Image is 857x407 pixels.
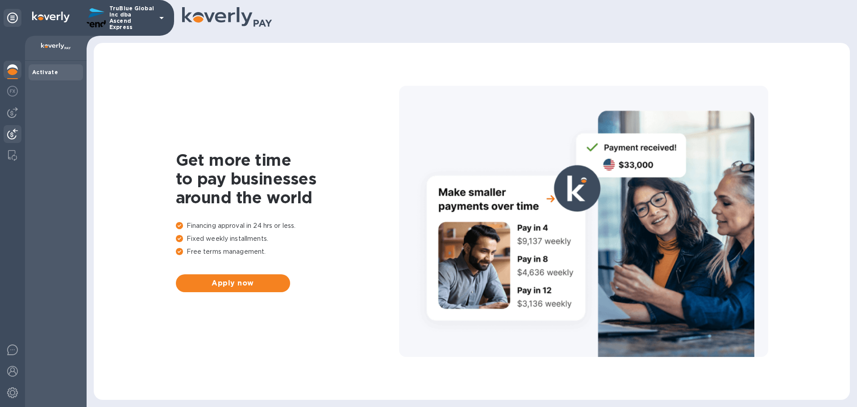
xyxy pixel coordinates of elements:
img: Foreign exchange [7,86,18,97]
p: TruBlue Global Inc dba Ascend Express [109,5,154,30]
div: Unpin categories [4,9,21,27]
img: Logo [32,12,70,22]
p: Free terms management. [176,247,399,256]
button: Apply now [176,274,290,292]
h1: Get more time to pay businesses around the world [176,151,399,207]
span: Apply now [183,278,283,289]
b: Activate [32,69,58,76]
p: Financing approval in 24 hrs or less. [176,221,399,231]
p: Fixed weekly installments. [176,234,399,243]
